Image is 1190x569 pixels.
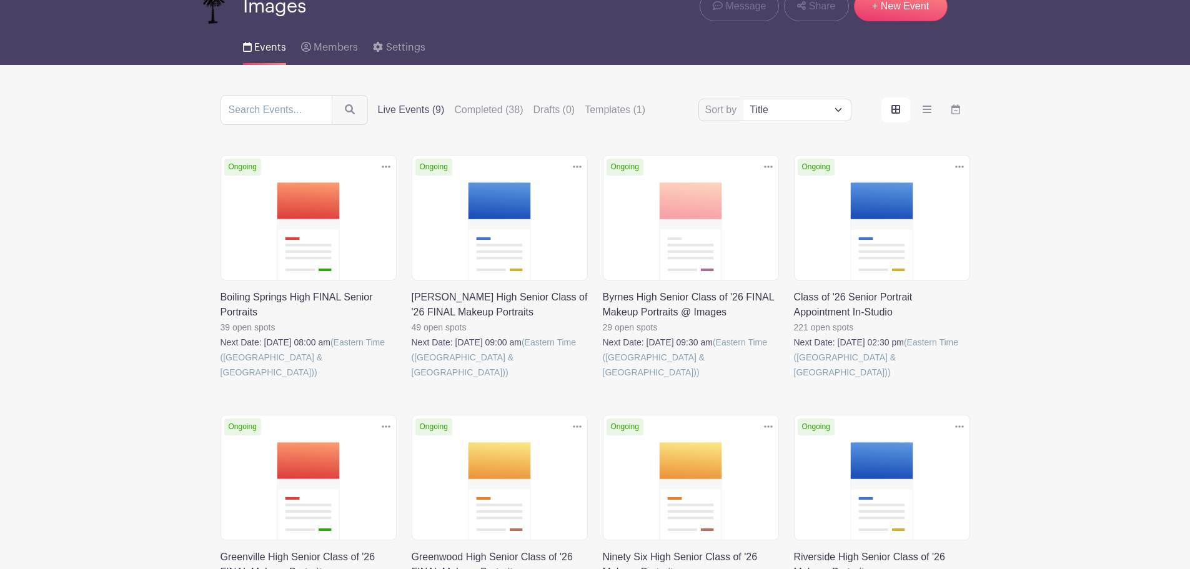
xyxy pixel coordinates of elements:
span: Settings [386,42,425,52]
label: Completed (38) [454,102,523,117]
label: Drafts (0) [533,102,575,117]
a: Settings [373,25,425,65]
label: Sort by [705,102,741,117]
label: Templates (1) [585,102,645,117]
a: Events [243,25,286,65]
span: Events [254,42,286,52]
a: Members [301,25,358,65]
span: Members [314,42,358,52]
input: Search Events... [221,95,332,125]
div: filters [378,102,646,117]
div: order and view [881,97,970,122]
label: Live Events (9) [378,102,445,117]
